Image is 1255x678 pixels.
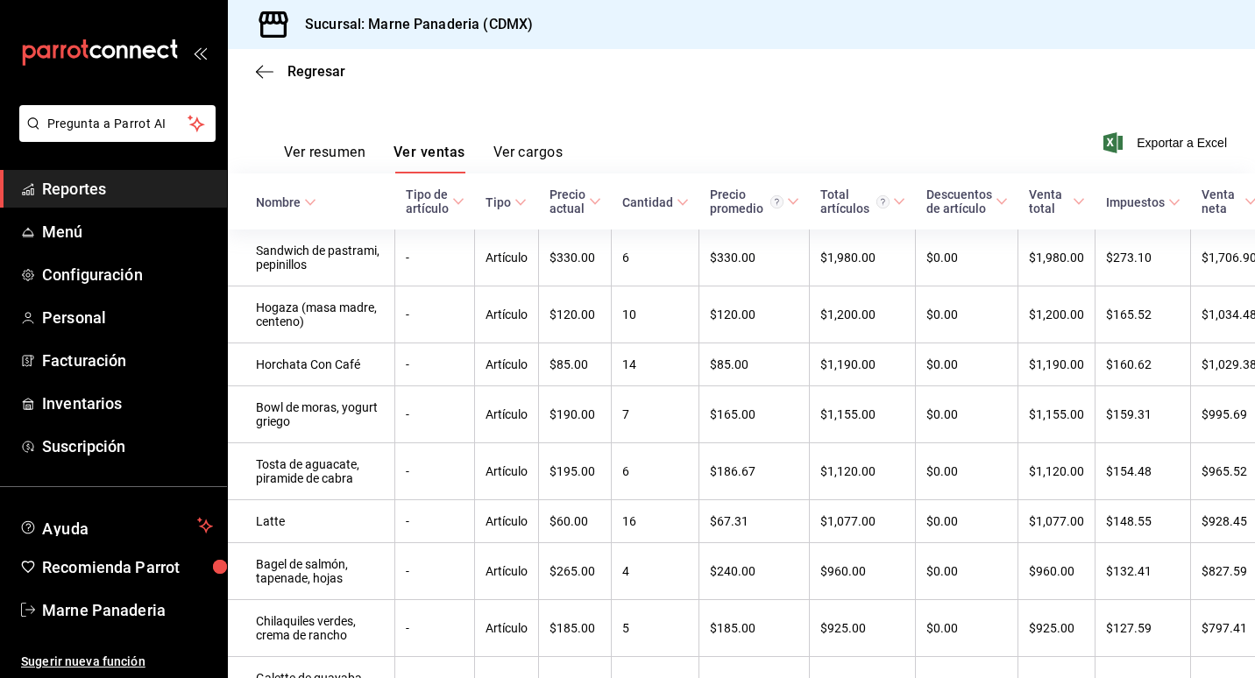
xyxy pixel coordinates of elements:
td: $0.00 [916,543,1018,600]
a: Pregunta a Parrot AI [12,127,216,145]
span: Precio actual [550,187,601,215]
td: Hogaza (masa madre, centeno) [228,286,395,343]
td: Artículo [475,543,539,600]
span: Recomienda Parrot [42,555,213,579]
td: $132.41 [1095,543,1191,600]
span: Precio promedio [710,187,799,215]
td: $925.00 [810,600,916,657]
td: $120.00 [539,286,612,343]
td: $0.00 [916,600,1018,657]
button: Ver ventas [394,144,465,173]
td: 7 [612,386,699,443]
td: $330.00 [539,230,612,286]
span: Nombre [256,195,316,209]
td: - [395,543,475,600]
span: Tipo de artículo [406,187,464,215]
td: $0.00 [916,443,1018,500]
span: Pregunta a Parrot AI [47,115,188,133]
td: Sandwich de pastrami, pepinillos [228,230,395,286]
td: $1,980.00 [810,230,916,286]
td: $159.31 [1095,386,1191,443]
svg: Precio promedio = Total artículos / cantidad [770,195,783,208]
td: $127.59 [1095,600,1191,657]
td: $330.00 [699,230,810,286]
td: - [395,343,475,386]
td: Bagel de salmón, tapenade, hojas [228,543,395,600]
span: Configuración [42,263,213,286]
td: - [395,286,475,343]
button: Exportar a Excel [1107,132,1227,153]
td: $1,190.00 [1018,343,1095,386]
span: Suscripción [42,434,213,458]
div: Venta neta [1202,187,1242,215]
button: Ver resumen [284,144,365,173]
span: Facturación [42,349,213,372]
div: navigation tabs [284,144,563,173]
td: $60.00 [539,500,612,543]
td: $185.00 [539,600,612,657]
td: - [395,386,475,443]
div: Tipo [486,195,511,209]
td: Bowl de moras, yogurt griego [228,386,395,443]
td: Artículo [475,286,539,343]
td: Artículo [475,443,539,500]
td: $160.62 [1095,343,1191,386]
td: $85.00 [539,343,612,386]
span: Inventarios [42,392,213,415]
td: $960.00 [810,543,916,600]
td: $1,120.00 [810,443,916,500]
td: $1,980.00 [1018,230,1095,286]
span: Descuentos de artículo [926,187,1008,215]
span: Ayuda [42,515,190,536]
td: $0.00 [916,343,1018,386]
td: $265.00 [539,543,612,600]
span: Sugerir nueva función [21,653,213,671]
td: $1,077.00 [810,500,916,543]
td: $1,155.00 [810,386,916,443]
td: Artículo [475,230,539,286]
td: $273.10 [1095,230,1191,286]
td: Artículo [475,386,539,443]
span: Cantidad [622,195,689,209]
button: Ver cargos [493,144,564,173]
button: Regresar [256,63,345,80]
td: 10 [612,286,699,343]
td: $190.00 [539,386,612,443]
td: $1,077.00 [1018,500,1095,543]
span: Impuestos [1106,195,1181,209]
span: Personal [42,306,213,329]
td: $0.00 [916,500,1018,543]
td: $240.00 [699,543,810,600]
div: Descuentos de artículo [926,187,992,215]
td: $165.00 [699,386,810,443]
td: 4 [612,543,699,600]
span: Regresar [287,63,345,80]
td: $148.55 [1095,500,1191,543]
span: Reportes [42,177,213,201]
span: Venta total [1029,187,1085,215]
td: Horchata Con Café [228,343,395,386]
div: Nombre [256,195,301,209]
td: $85.00 [699,343,810,386]
div: Cantidad [622,195,673,209]
td: - [395,230,475,286]
td: Artículo [475,600,539,657]
td: $960.00 [1018,543,1095,600]
button: open_drawer_menu [193,46,207,60]
span: Tipo [486,195,527,209]
svg: El total artículos considera cambios de precios en los artículos así como costos adicionales por ... [876,195,890,208]
td: 16 [612,500,699,543]
td: $185.00 [699,600,810,657]
td: 6 [612,230,699,286]
div: Tipo de artículo [406,187,449,215]
td: $0.00 [916,230,1018,286]
td: $186.67 [699,443,810,500]
td: Latte [228,500,395,543]
td: Artículo [475,343,539,386]
span: Total artículos [820,187,905,215]
button: Pregunta a Parrot AI [19,105,216,142]
td: - [395,600,475,657]
div: Precio promedio [710,187,783,215]
td: $154.48 [1095,443,1191,500]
